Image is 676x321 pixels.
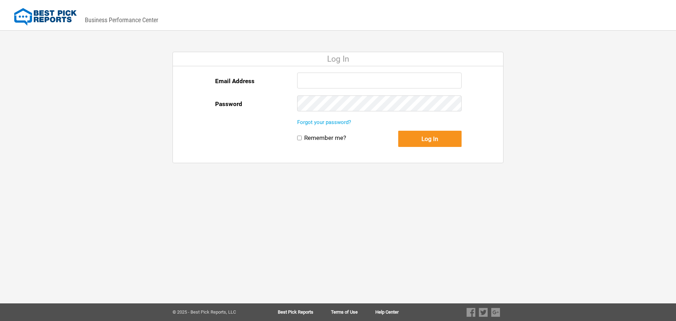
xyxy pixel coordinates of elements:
button: Log In [398,131,462,147]
a: Best Pick Reports [278,310,331,315]
label: Email Address [215,73,255,89]
div: © 2025 - Best Pick Reports, LLC [173,310,255,315]
a: Forgot your password? [297,119,351,125]
label: Password [215,95,242,112]
a: Terms of Use [331,310,375,315]
div: Log In [173,52,503,66]
a: Help Center [375,310,399,315]
label: Remember me? [304,134,346,142]
img: Best Pick Reports Logo [14,8,77,26]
